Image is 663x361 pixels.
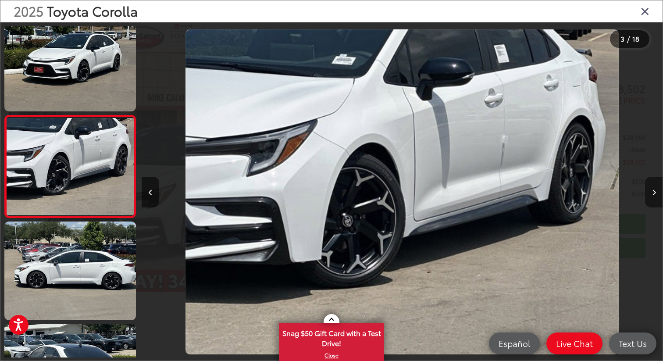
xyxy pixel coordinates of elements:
button: Next image [645,177,663,207]
i: Close gallery [641,5,649,17]
span: Snag $50 Gift Card with a Test Drive! [280,324,383,350]
span: Español [494,338,535,349]
span: Live Chat [552,338,597,349]
span: Toyota Corolla [47,1,138,20]
span: Text Us [614,338,651,349]
button: Previous image [142,177,159,207]
span: / [626,36,631,42]
img: 2025 Toyota Corolla FX [3,221,137,321]
span: 18 [632,34,639,43]
span: 3 [620,34,624,43]
img: 2025 Toyota Corolla FX [185,29,619,354]
a: Español [489,332,540,354]
a: Live Chat [546,332,602,354]
a: Text Us [609,332,656,354]
img: 2025 Toyota Corolla FX [3,12,137,112]
div: 2025 Toyota Corolla FX 2 [142,29,663,354]
span: 2025 [14,1,43,20]
img: 2025 Toyota Corolla FX [5,118,135,215]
